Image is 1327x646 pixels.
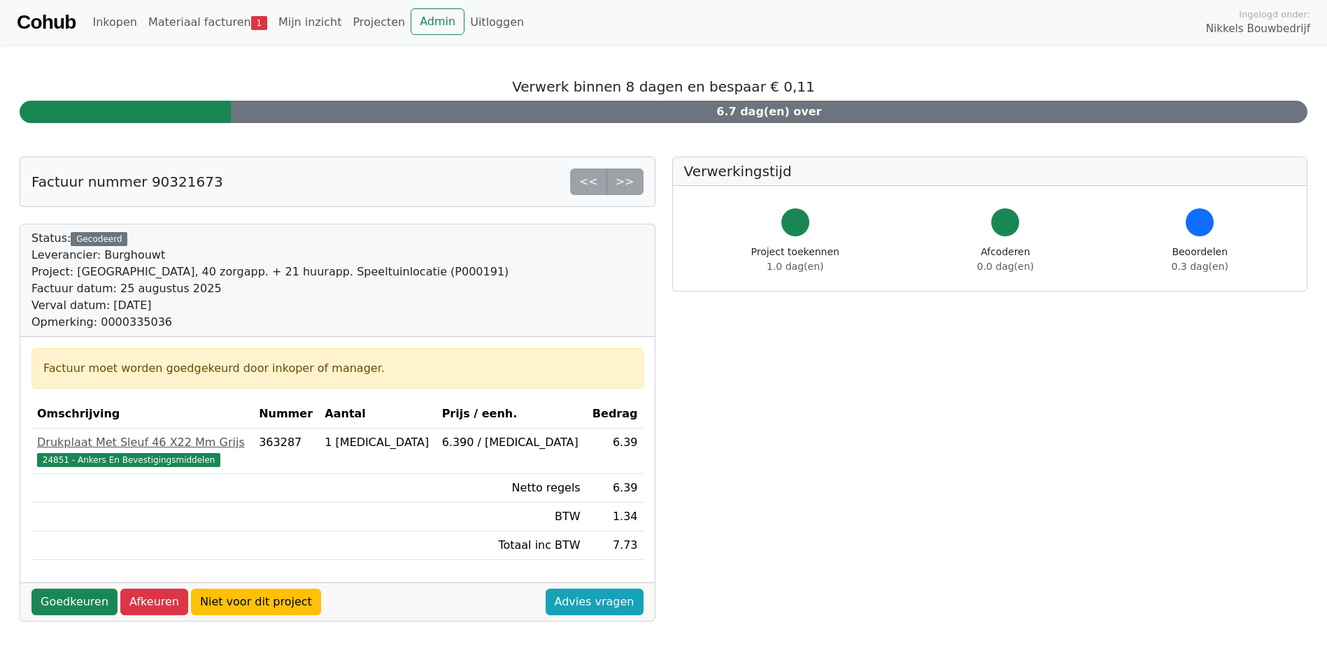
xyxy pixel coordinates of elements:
[71,232,127,246] div: Gecodeerd
[437,400,586,429] th: Prijs / eenh.
[31,280,509,297] div: Factuur datum: 25 augustus 2025
[143,8,273,36] a: Materiaal facturen1
[464,8,530,36] a: Uitloggen
[437,474,586,503] td: Netto regels
[31,297,509,314] div: Verval datum: [DATE]
[31,400,253,429] th: Omschrijving
[253,400,319,429] th: Nummer
[31,314,509,331] div: Opmerking: 0000335036
[1172,261,1228,272] span: 0.3 dag(en)
[37,453,220,467] span: 24851 - Ankers En Bevestigingsmiddelen
[231,101,1307,123] div: 6.7 dag(en) over
[347,8,411,36] a: Projecten
[586,429,644,474] td: 6.39
[437,503,586,531] td: BTW
[31,230,509,331] div: Status:
[43,360,632,377] div: Factuur moet worden goedgekeurd door inkoper of manager.
[977,261,1034,272] span: 0.0 dag(en)
[977,245,1034,274] div: Afcoderen
[1206,21,1310,37] span: Nikkels Bouwbedrijf
[120,589,188,615] a: Afkeuren
[17,6,76,39] a: Cohub
[442,434,581,451] div: 6.390 / [MEDICAL_DATA]
[586,400,644,429] th: Bedrag
[751,245,839,274] div: Project toekennen
[586,503,644,531] td: 1.34
[684,163,1296,180] h5: Verwerkingstijd
[191,589,321,615] a: Niet voor dit project
[31,264,509,280] div: Project: [GEOGRAPHIC_DATA], 40 zorgapp. + 21 huurapp. Speeltuinlocatie (P000191)
[586,531,644,560] td: 7.73
[87,8,142,36] a: Inkopen
[437,531,586,560] td: Totaal inc BTW
[319,400,436,429] th: Aantal
[37,434,248,451] div: Drukplaat Met Sleuf 46 X22 Mm Grijs
[1239,8,1310,21] span: Ingelogd onder:
[20,78,1307,95] h5: Verwerk binnen 8 dagen en bespaar € 0,11
[586,474,644,503] td: 6.39
[325,434,430,451] div: 1 [MEDICAL_DATA]
[546,589,644,615] a: Advies vragen
[253,429,319,474] td: 363287
[31,173,223,190] h5: Factuur nummer 90321673
[31,247,509,264] div: Leverancier: Burghouwt
[251,16,267,30] span: 1
[1172,245,1228,274] div: Beoordelen
[411,8,464,35] a: Admin
[37,434,248,468] a: Drukplaat Met Sleuf 46 X22 Mm Grijs24851 - Ankers En Bevestigingsmiddelen
[767,261,823,272] span: 1.0 dag(en)
[273,8,348,36] a: Mijn inzicht
[31,589,118,615] a: Goedkeuren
